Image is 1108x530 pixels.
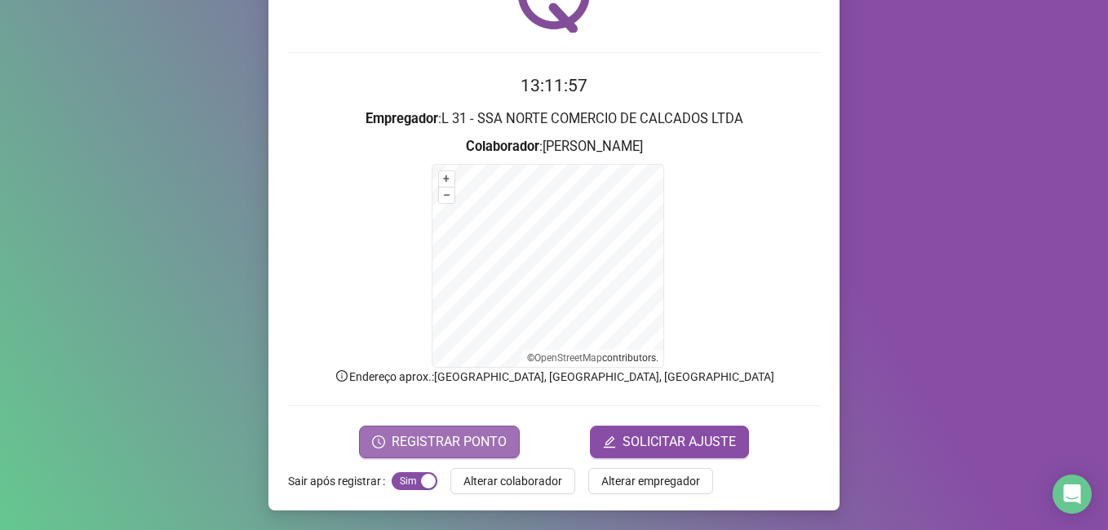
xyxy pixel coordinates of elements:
[439,188,454,203] button: –
[527,352,658,364] li: © contributors.
[372,435,385,448] span: clock-circle
[392,432,507,452] span: REGISTRAR PONTO
[288,368,820,386] p: Endereço aprox. : [GEOGRAPHIC_DATA], [GEOGRAPHIC_DATA], [GEOGRAPHIC_DATA]
[521,76,587,95] time: 13:11:57
[1053,475,1092,514] div: Open Intercom Messenger
[534,352,602,364] a: OpenStreetMap
[450,468,575,494] button: Alterar colaborador
[463,472,562,490] span: Alterar colaborador
[588,468,713,494] button: Alterar empregador
[439,171,454,187] button: +
[366,111,438,126] strong: Empregador
[359,426,520,458] button: REGISTRAR PONTO
[590,426,749,458] button: editSOLICITAR AJUSTE
[623,432,736,452] span: SOLICITAR AJUSTE
[288,108,820,130] h3: : L 31 - SSA NORTE COMERCIO DE CALCADOS LTDA
[603,435,616,448] span: edit
[335,369,349,383] span: info-circle
[288,136,820,157] h3: : [PERSON_NAME]
[288,468,392,494] label: Sair após registrar
[466,139,539,154] strong: Colaborador
[601,472,700,490] span: Alterar empregador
